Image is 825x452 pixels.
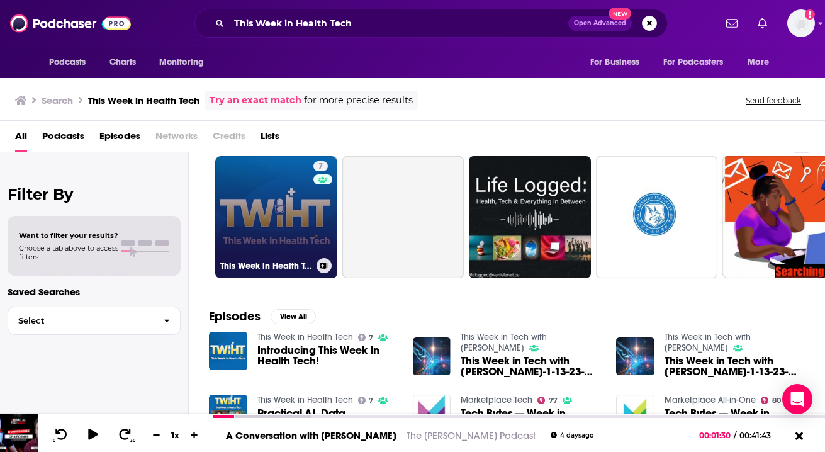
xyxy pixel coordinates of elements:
a: 7 [358,397,374,404]
span: Open Advanced [574,20,626,26]
a: EpisodesView All [209,308,316,324]
a: Lists [261,126,279,152]
span: 7 [369,398,373,404]
span: Credits [213,126,245,152]
div: 1 x [165,430,186,440]
span: for more precise results [304,93,413,108]
span: More [748,54,769,71]
p: Saved Searches [8,286,181,298]
span: 00:01:30 [699,431,734,440]
span: 10 [51,438,55,443]
img: This Week in Tech with Jeanne Destro-1-13-23-Kids, Mental Health, & Social Media [616,337,654,376]
img: Tech Bytes — Week in Review: Walmart health centers, VCs and Bumble [616,395,654,433]
a: 77 [537,397,558,404]
a: This Week in Tech with Jeanne Destro-1-13-23-Kids, Mental Health, & Social Media [665,356,805,377]
a: Podcasts [42,126,84,152]
h3: Search [42,94,73,106]
a: 80 [761,397,781,404]
img: Podchaser - Follow, Share and Rate Podcasts [10,11,131,35]
a: A Conversation with [PERSON_NAME] [226,429,396,441]
button: open menu [739,50,785,74]
img: User Profile [787,9,815,37]
a: 7 [358,334,374,341]
img: Introducing This Week In Health Tech! [209,332,247,370]
h2: Episodes [209,308,261,324]
a: Show notifications dropdown [753,13,772,34]
span: Select [8,317,154,325]
a: All [15,126,27,152]
a: Marketplace Tech [461,395,532,405]
a: This Week in Health Tech [257,332,353,342]
span: 77 [549,398,558,404]
span: 00:41:43 [736,431,783,440]
button: Open AdvancedNew [568,16,632,31]
div: Search podcasts, credits, & more... [194,9,668,38]
span: Monitoring [159,54,204,71]
h3: This Week in Health Tech [220,261,311,271]
a: Show notifications dropdown [721,13,743,34]
a: Practical AI, Data Governance, and Tech modernization with Sarah Richardson, This Week Health [257,408,398,429]
span: For Podcasters [663,54,724,71]
img: This Week in Tech with Jeanne Destro-1-13-23-Kids, Mental Health, & Social Media [413,337,451,376]
button: View All [271,309,316,324]
button: open menu [655,50,742,74]
button: open menu [150,50,220,74]
img: Tech Bytes — Week in Review: Walmart health centers, VCs and Bumble [413,395,451,433]
a: Tech Bytes — Week in Review: Walmart health centers, VCs and Bumble [665,408,805,429]
a: This Week in Tech with Jeanne Destro [665,332,751,353]
input: Search podcasts, credits, & more... [229,13,568,33]
a: Marketplace All-in-One [665,395,756,405]
a: Tech Bytes — Week in Review: Walmart health centers, VCs and Bumble [461,408,601,429]
a: The [PERSON_NAME] Podcast [407,429,536,441]
span: Practical AI, Data Governance, and Tech modernization with [PERSON_NAME], This Week Health [257,408,398,429]
span: 80 [772,398,781,404]
span: Logged in as weareheadstart [787,9,815,37]
span: Networks [155,126,198,152]
span: Want to filter your results? [19,231,118,240]
span: 7 [369,335,373,341]
svg: Add a profile image [805,9,815,20]
a: This Week in Tech with Jeanne Destro-1-13-23-Kids, Mental Health, & Social Media [461,356,601,377]
a: Episodes [99,126,140,152]
span: Charts [109,54,137,71]
button: Send feedback [742,95,805,106]
a: Introducing This Week In Health Tech! [257,345,398,366]
span: Podcasts [49,54,86,71]
button: open menu [581,50,656,74]
span: Choose a tab above to access filters. [19,244,118,261]
button: Show profile menu [787,9,815,37]
img: Practical AI, Data Governance, and Tech modernization with Sarah Richardson, This Week Health [209,395,247,433]
a: This Week in Health Tech [257,395,353,405]
h2: Filter By [8,185,181,203]
button: 30 [114,427,138,443]
h3: This Week in Health Tech [88,94,199,106]
span: 30 [130,438,135,443]
div: 4 days ago [551,432,593,439]
span: New [609,8,631,20]
span: This Week in Tech with [PERSON_NAME]-1-13-23-Kids, Mental Health, & Social Media [461,356,601,377]
a: This Week in Tech with Jeanne Destro [461,332,547,353]
span: / [734,431,736,440]
a: Try an exact match [210,93,301,108]
a: Charts [101,50,144,74]
button: open menu [40,50,103,74]
span: For Business [590,54,640,71]
a: 7This Week in Health Tech [215,156,337,278]
span: This Week in Tech with [PERSON_NAME]-1-13-23-Kids, Mental Health, & Social Media [665,356,805,377]
span: 7 [318,161,323,173]
div: Open Intercom Messenger [782,384,812,414]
